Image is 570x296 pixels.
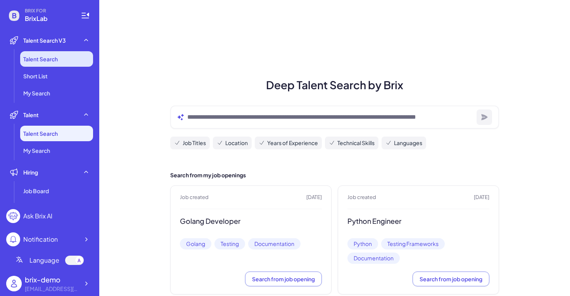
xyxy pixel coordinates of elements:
span: Technical Skills [337,139,375,147]
span: [DATE] [306,194,322,201]
span: Python [347,238,378,249]
span: Short List [23,72,48,80]
span: Talent Search [23,130,58,137]
span: Search from job opening [252,275,315,282]
div: Ask Brix AI [23,211,52,221]
span: Talent Search V3 [23,36,66,44]
span: Language [29,256,59,265]
span: Testing [214,238,245,249]
span: Testing Frameworks [381,238,445,249]
span: Hiring [23,168,38,176]
span: Golang [180,238,211,249]
span: My Search [23,89,50,97]
span: Job Titles [183,139,206,147]
div: brix-demo@brix.com [25,285,79,293]
span: Languages [394,139,422,147]
span: Years of Experience [267,139,318,147]
img: user_logo.png [6,276,22,291]
span: Documentation [248,238,301,249]
h3: Golang Developer [180,217,322,226]
span: Documentation [347,253,400,264]
div: brix-demo [25,274,79,285]
span: Location [225,139,248,147]
div: Notification [23,235,58,244]
span: [DATE] [474,194,489,201]
span: Search from job opening [420,275,482,282]
span: Talent Search [23,55,58,63]
button: Search from job opening [245,272,322,286]
span: Job created [180,194,209,201]
span: Talent [23,111,39,119]
h1: Deep Talent Search by Brix [161,77,508,93]
span: Job Board [23,187,49,195]
span: Job created [347,194,376,201]
span: My Search [23,147,50,154]
h2: Search from my job openings [170,171,499,179]
span: BRIX FOR [25,8,71,14]
span: BrixLab [25,14,71,23]
button: Search from job opening [413,272,489,286]
h3: Python Engineer [347,217,489,226]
